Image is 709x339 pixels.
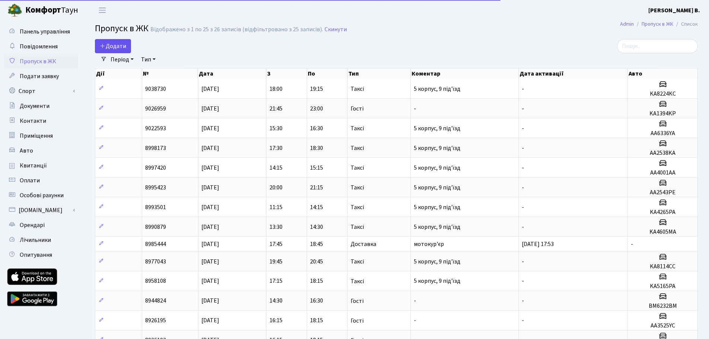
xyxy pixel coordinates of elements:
span: [DATE] [201,183,219,192]
span: 19:15 [310,85,323,93]
h5: KA8224KC [631,90,694,97]
span: 8998173 [145,144,166,152]
span: [DATE] [201,144,219,152]
span: Доставка [351,241,376,247]
span: 8944824 [145,297,166,305]
span: 18:15 [310,317,323,325]
span: 9022593 [145,124,166,132]
th: № [142,68,198,79]
span: Квитанції [20,161,47,170]
span: 13:30 [269,223,282,231]
span: [DATE] [201,203,219,211]
span: 5 корпус, 9 під'їзд [414,258,460,266]
span: Таксі [351,165,364,171]
span: 8977043 [145,258,166,266]
span: [DATE] [201,277,219,285]
span: Таксі [351,145,364,151]
span: - [522,85,524,93]
span: 8990879 [145,223,166,231]
th: Дії [95,68,142,79]
b: Комфорт [25,4,61,16]
span: 14:30 [269,297,282,305]
span: 5 корпус, 9 під'їзд [414,124,460,132]
a: Орендарі [4,218,78,233]
a: Скинути [325,26,347,33]
span: Панель управління [20,28,70,36]
span: Таксі [351,86,364,92]
span: Гості [351,298,364,304]
span: - [522,223,524,231]
nav: breadcrumb [609,16,709,32]
span: [DATE] [201,223,219,231]
span: Пропуск в ЖК [20,57,56,65]
span: 18:15 [310,277,323,285]
span: 16:30 [310,297,323,305]
span: 17:30 [269,144,282,152]
a: Особові рахунки [4,188,78,203]
span: - [414,317,416,325]
span: - [522,317,524,325]
span: 18:00 [269,85,282,93]
span: 17:15 [269,277,282,285]
span: Гості [351,318,364,324]
span: 17:45 [269,240,282,248]
span: 20:00 [269,183,282,192]
span: [DATE] [201,164,219,172]
th: Дата [198,68,266,79]
span: 9038730 [145,85,166,93]
th: З [266,68,307,79]
span: Таксі [351,185,364,191]
li: Список [673,20,698,28]
a: Лічильники [4,233,78,247]
span: Повідомлення [20,42,58,51]
th: Авто [628,68,698,79]
span: - [522,144,524,152]
span: - [522,183,524,192]
a: Додати [95,39,131,53]
a: [PERSON_NAME] В. [648,6,700,15]
span: - [414,297,416,305]
span: Таун [25,4,78,17]
h5: KA5165PA [631,283,694,290]
span: [DATE] [201,297,219,305]
h5: AA2538KA [631,150,694,157]
a: Приміщення [4,128,78,143]
span: 11:15 [269,203,282,211]
a: [DOMAIN_NAME] [4,203,78,218]
h5: KA4265PA [631,209,694,216]
h5: KA1394KP [631,110,694,117]
span: [DATE] [201,258,219,266]
span: Контакти [20,117,46,125]
span: - [522,297,524,305]
span: Подати заявку [20,72,59,80]
span: - [522,124,524,132]
a: Панель управління [4,24,78,39]
span: 5 корпус, 9 під'їзд [414,223,460,231]
span: 5 корпус, 9 під'їзд [414,203,460,211]
span: 5 корпус, 9 під'їзд [414,164,460,172]
span: [DATE] [201,240,219,248]
span: 8985444 [145,240,166,248]
span: Документи [20,102,49,110]
span: Авто [20,147,33,155]
span: 15:30 [269,124,282,132]
span: 18:45 [310,240,323,248]
span: [DATE] 17:53 [522,240,554,248]
a: Пропуск в ЖК [642,20,673,28]
span: 14:15 [310,203,323,211]
span: 8997420 [145,164,166,172]
span: [DATE] [201,124,219,132]
span: 20:45 [310,258,323,266]
span: 21:15 [310,183,323,192]
span: Таксі [351,224,364,230]
span: 19:45 [269,258,282,266]
a: Пропуск в ЖК [4,54,78,69]
span: - [522,277,524,285]
span: 8995423 [145,183,166,192]
span: Таксі [351,259,364,265]
span: 14:30 [310,223,323,231]
span: 8993501 [145,203,166,211]
span: - [522,105,524,113]
span: Пропуск в ЖК [95,22,148,35]
span: Таксі [351,278,364,284]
